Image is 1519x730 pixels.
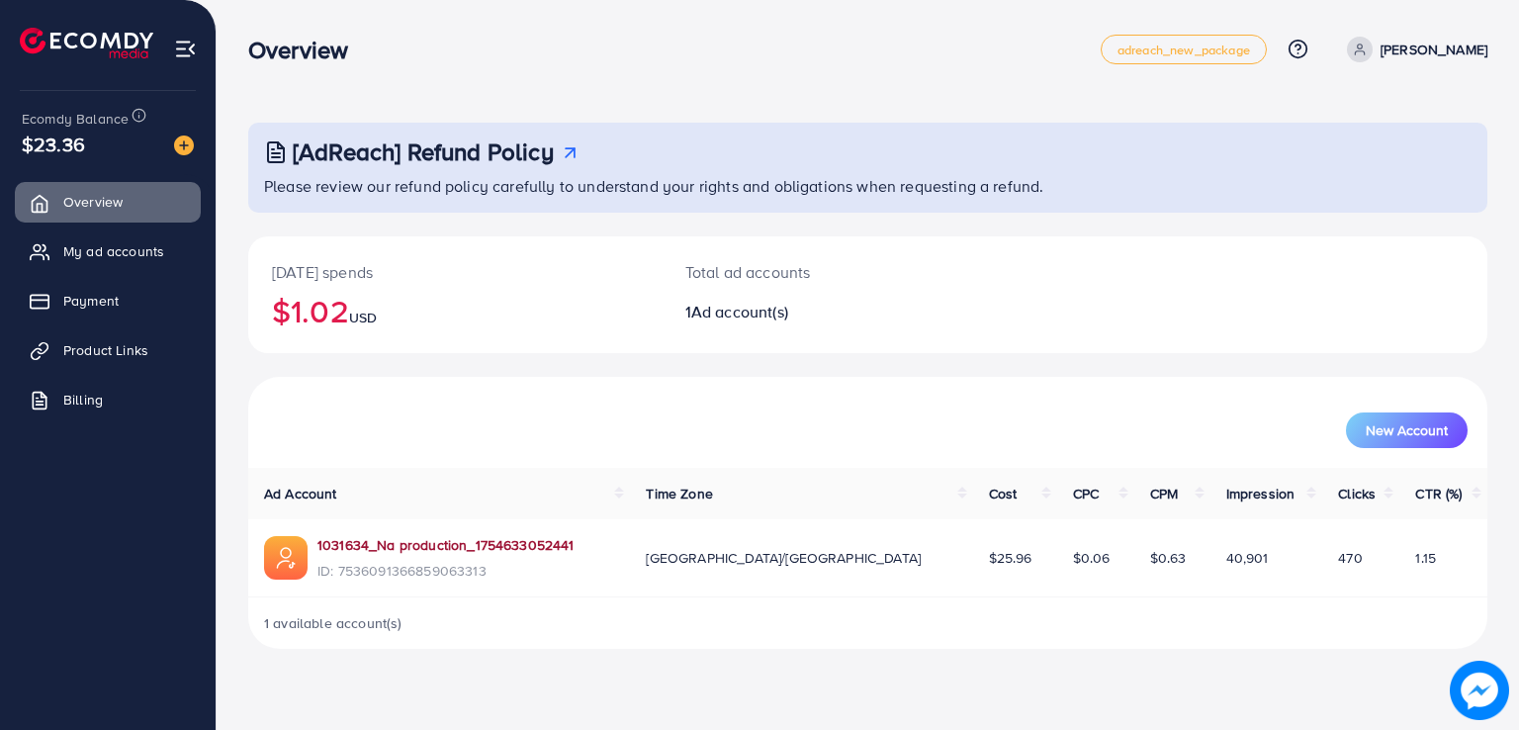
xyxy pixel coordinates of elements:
[317,561,575,581] span: ID: 7536091366859063313
[15,330,201,370] a: Product Links
[1339,37,1487,62] a: [PERSON_NAME]
[15,281,201,320] a: Payment
[15,182,201,222] a: Overview
[272,260,638,284] p: [DATE] spends
[264,174,1475,198] p: Please review our refund policy carefully to understand your rights and obligations when requesti...
[1073,484,1099,503] span: CPC
[20,28,153,58] img: logo
[1338,484,1376,503] span: Clicks
[22,130,85,158] span: $23.36
[349,308,377,327] span: USD
[293,137,554,166] h3: [AdReach] Refund Policy
[1381,38,1487,61] p: [PERSON_NAME]
[1150,548,1187,568] span: $0.63
[646,484,712,503] span: Time Zone
[1101,35,1267,64] a: adreach_new_package
[691,301,788,322] span: Ad account(s)
[1150,484,1178,503] span: CPM
[272,292,638,329] h2: $1.02
[63,340,148,360] span: Product Links
[685,260,947,284] p: Total ad accounts
[1415,548,1436,568] span: 1.15
[174,136,194,155] img: image
[264,536,308,580] img: ic-ads-acc.e4c84228.svg
[63,291,119,311] span: Payment
[248,36,364,64] h3: Overview
[15,380,201,419] a: Billing
[22,109,129,129] span: Ecomdy Balance
[989,548,1032,568] span: $25.96
[63,192,123,212] span: Overview
[1226,484,1296,503] span: Impression
[317,535,575,555] a: 1031634_Na production_1754633052441
[989,484,1018,503] span: Cost
[1415,484,1462,503] span: CTR (%)
[174,38,197,60] img: menu
[1073,548,1111,568] span: $0.06
[264,484,337,503] span: Ad Account
[1346,412,1468,448] button: New Account
[1450,661,1509,720] img: image
[15,231,201,271] a: My ad accounts
[1226,548,1269,568] span: 40,901
[1366,423,1448,437] span: New Account
[685,303,947,321] h2: 1
[63,241,164,261] span: My ad accounts
[1117,44,1250,56] span: adreach_new_package
[1338,548,1362,568] span: 470
[63,390,103,410] span: Billing
[264,613,402,633] span: 1 available account(s)
[646,548,921,568] span: [GEOGRAPHIC_DATA]/[GEOGRAPHIC_DATA]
